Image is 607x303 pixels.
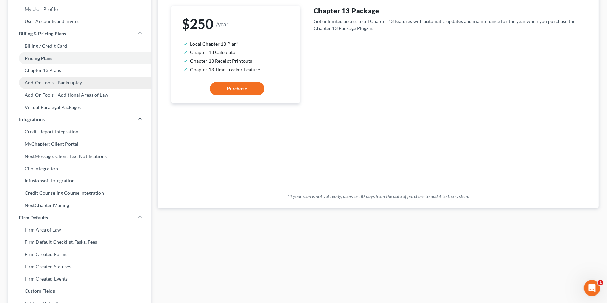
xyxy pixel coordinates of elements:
span: Billing & Pricing Plans [19,30,66,37]
a: Firm Area of Law [8,224,151,236]
li: Chapter 13 Time Tracker Feature [190,65,287,74]
h1: $250 [182,17,290,31]
p: *If your plan is not yet ready, allow us 30 days from the date of purchase to add it to the system. [171,193,586,200]
a: Add-On Tools - Bankruptcy [8,77,151,89]
button: Purchase [210,82,264,96]
p: Get unlimited access to all Chapter 13 features with automatic updates and maintenance for the ye... [314,18,585,32]
small: /year [216,21,229,27]
a: User Accounts and Invites [8,15,151,28]
h4: Chapter 13 Package [314,6,585,15]
a: Credit Counseling Course Integration [8,187,151,199]
span: Integrations [19,116,45,123]
a: Billing / Credit Card [8,40,151,52]
a: Firm Created Statuses [8,260,151,273]
a: Integrations [8,113,151,126]
a: Custom Fields [8,285,151,297]
span: 1 [598,280,603,285]
li: Chapter 13 Receipt Printouts [190,57,287,65]
a: Infusionsoft Integration [8,175,151,187]
a: MyChapter: Client Portal [8,138,151,150]
span: Firm Defaults [19,214,48,221]
span: Purchase [227,86,247,92]
a: Firm Defaults [8,211,151,224]
a: Virtual Paralegal Packages [8,101,151,113]
a: Credit Report Integration [8,126,151,138]
li: Local Chapter 13 Plan* [190,39,287,48]
a: Pricing Plans [8,52,151,64]
a: Billing & Pricing Plans [8,28,151,40]
a: Clio Integration [8,162,151,175]
a: My User Profile [8,3,151,15]
a: Firm Created Forms [8,248,151,260]
a: NextChapter Mailing [8,199,151,211]
a: Firm Default Checklist, Tasks, Fees [8,236,151,248]
a: Add-On Tools - Additional Areas of Law [8,89,151,101]
a: Firm Created Events [8,273,151,285]
a: Chapter 13 Plans [8,64,151,77]
li: Chapter 13 Calculator [190,48,287,57]
a: NextMessage: Client Text Notifications [8,150,151,162]
iframe: Intercom live chat [584,280,600,296]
